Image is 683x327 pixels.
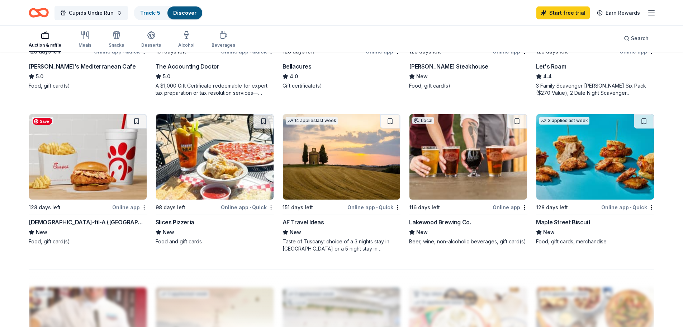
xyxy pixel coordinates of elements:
[29,203,61,212] div: 128 days left
[178,28,194,52] button: Alcohol
[29,42,61,48] div: Auction & raffle
[536,114,654,245] a: Image for Maple Street Biscuit3 applieslast week128 days leftOnline app•QuickMaple Street Biscuit...
[290,72,298,81] span: 4.0
[140,10,160,16] a: Track· 5
[618,31,654,46] button: Search
[536,62,566,71] div: Let's Roam
[221,203,274,212] div: Online app Quick
[409,203,440,212] div: 116 days left
[409,62,488,71] div: [PERSON_NAME] Steakhouse
[543,228,555,237] span: New
[412,117,434,124] div: Local
[112,203,147,212] div: Online app
[283,114,401,252] a: Image for AF Travel Ideas14 applieslast week151 days leftOnline app•QuickAF Travel IdeasNewTaste ...
[156,203,185,212] div: 98 days left
[212,28,235,52] button: Beverages
[134,6,203,20] button: Track· 5Discover
[631,34,649,43] span: Search
[156,114,274,200] img: Image for Slices Pizzeria
[416,228,428,237] span: New
[536,82,654,97] div: 3 Family Scavenger [PERSON_NAME] Six Pack ($270 Value), 2 Date Night Scavenger [PERSON_NAME] Two ...
[536,114,654,200] img: Image for Maple Street Biscuit
[536,218,590,226] div: Maple Street Biscuit
[156,62,219,71] div: The Accounting Doctor
[156,238,274,245] div: Food and gift cards
[156,114,274,245] a: Image for Slices Pizzeria98 days leftOnline app•QuickSlices PizzeriaNewFood and gift cards
[29,238,147,245] div: Food, gift card(s)
[283,114,400,200] img: Image for AF Travel Ideas
[141,28,161,52] button: Desserts
[29,28,61,52] button: Auction & raffle
[283,203,313,212] div: 151 days left
[376,205,378,210] span: •
[123,49,124,55] span: •
[109,28,124,52] button: Snacks
[33,118,52,125] span: Save
[593,6,644,19] a: Earn Rewards
[29,218,147,226] div: [DEMOGRAPHIC_DATA]-fil-A ([GEOGRAPHIC_DATA])
[79,28,91,52] button: Meals
[543,72,552,81] span: 4.4
[416,72,428,81] span: New
[29,114,147,200] img: Image for Chick-fil-A (Dallas Frankford Road)
[409,114,527,200] img: Image for Lakewood Brewing Co.
[32,117,53,124] div: Local
[36,72,43,81] span: 5.0
[163,228,174,237] span: New
[409,218,471,226] div: Lakewood Brewing Co.
[601,203,654,212] div: Online app Quick
[283,218,324,226] div: AF Travel Ideas
[536,6,590,19] a: Start free trial
[29,114,147,245] a: Image for Chick-fil-A (Dallas Frankford Road)Local128 days leftOnline app[DEMOGRAPHIC_DATA]-fil-A...
[286,117,338,125] div: 14 applies last week
[178,42,194,48] div: Alcohol
[109,42,124,48] div: Snacks
[163,72,170,81] span: 5.0
[54,6,128,20] button: Cupids Undie Run
[283,82,401,89] div: Gift certificate(s)
[29,82,147,89] div: Food, gift card(s)
[630,205,631,210] span: •
[173,10,196,16] a: Discover
[29,62,136,71] div: [PERSON_NAME]'s Mediterranean Cafe
[283,62,312,71] div: Bellacures
[290,228,301,237] span: New
[141,42,161,48] div: Desserts
[536,203,568,212] div: 128 days left
[250,49,251,55] span: •
[409,82,527,89] div: Food, gift card(s)
[69,9,114,17] span: Cupids Undie Run
[36,228,47,237] span: New
[493,203,527,212] div: Online app
[347,203,400,212] div: Online app Quick
[29,4,49,21] a: Home
[283,238,401,252] div: Taste of Tuscany: choice of a 3 nights stay in [GEOGRAPHIC_DATA] or a 5 night stay in [GEOGRAPHIC...
[212,42,235,48] div: Beverages
[156,218,194,226] div: Slices Pizzeria
[539,117,589,125] div: 3 applies last week
[409,114,527,245] a: Image for Lakewood Brewing Co.Local116 days leftOnline appLakewood Brewing Co.NewBeer, wine, non-...
[250,205,251,210] span: •
[409,238,527,245] div: Beer, wine, non-alcoholic beverages, gift card(s)
[156,82,274,97] div: A $1,000 Gift Certificate redeemable for expert tax preparation or tax resolution services—recipi...
[536,238,654,245] div: Food, gift cards, merchandise
[79,42,91,48] div: Meals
